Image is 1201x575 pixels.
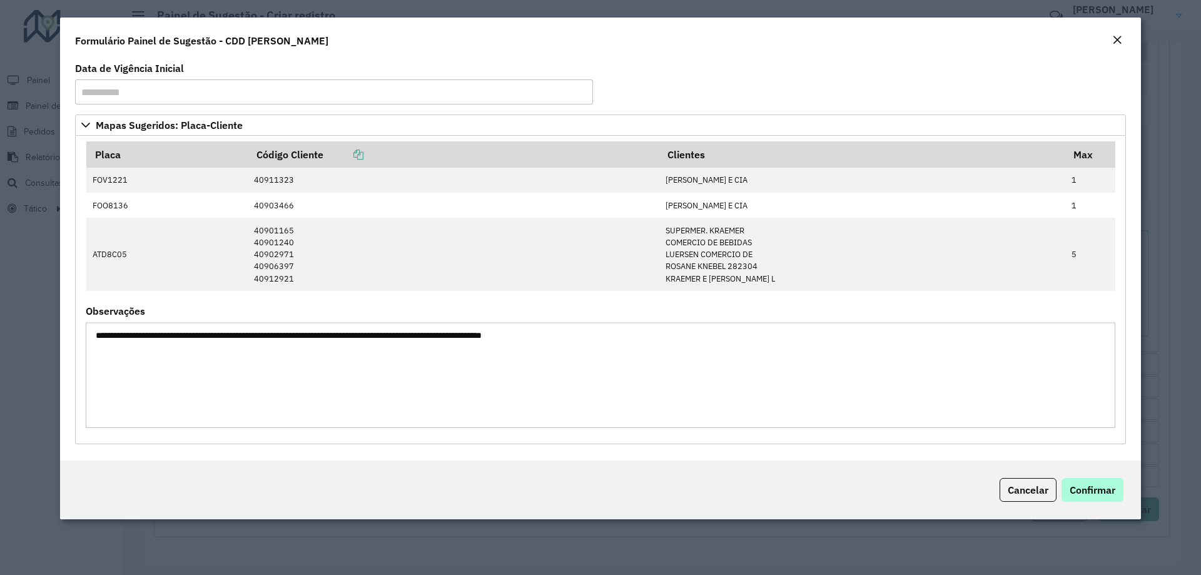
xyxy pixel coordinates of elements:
[659,218,1065,291] td: SUPERMER. KRAEMER COMERCIO DE BEBIDAS LUERSEN COMERCIO DE ROSANE KNEBEL 282304 KRAEMER E [PERSON_...
[75,33,328,48] h4: Formulário Painel de Sugestão - CDD [PERSON_NAME]
[86,218,248,291] td: ATD8C05
[1065,168,1115,193] td: 1
[1008,484,1048,496] span: Cancelar
[1112,35,1122,45] em: Fechar
[86,168,248,193] td: FOV1221
[248,193,659,218] td: 40903466
[248,141,659,168] th: Código Cliente
[1065,218,1115,291] td: 5
[1000,478,1057,502] button: Cancelar
[75,136,1126,444] div: Mapas Sugeridos: Placa-Cliente
[1062,478,1123,502] button: Confirmar
[86,303,145,318] label: Observações
[248,168,659,193] td: 40911323
[1070,484,1115,496] span: Confirmar
[75,61,184,76] label: Data de Vigência Inicial
[659,168,1065,193] td: [PERSON_NAME] E CIA
[86,141,248,168] th: Placa
[86,193,248,218] td: FOO8136
[248,218,659,291] td: 40901165 40901240 40902971 40906397 40912921
[1108,33,1126,49] button: Close
[323,148,363,161] a: Copiar
[75,114,1126,136] a: Mapas Sugeridos: Placa-Cliente
[659,141,1065,168] th: Clientes
[1065,193,1115,218] td: 1
[1065,141,1115,168] th: Max
[96,120,243,130] span: Mapas Sugeridos: Placa-Cliente
[659,193,1065,218] td: [PERSON_NAME] E CIA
